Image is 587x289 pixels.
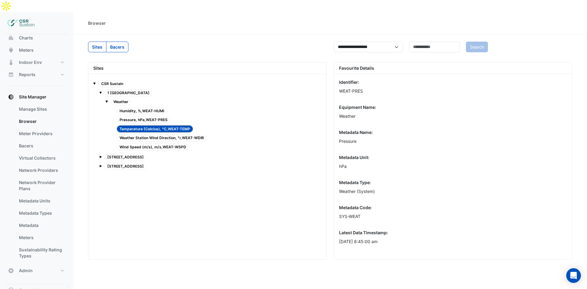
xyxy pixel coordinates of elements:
a: Network Providers [14,164,68,176]
app-icon: Charts [8,35,14,41]
label: Sites [88,42,106,52]
a: Metadata Types [14,207,68,219]
label: Metadata Name: [339,129,373,135]
p: [DATE] 8:45:00 am [339,238,567,245]
span: [STREET_ADDRESS] [105,154,146,161]
span: [STREET_ADDRESS] [105,163,146,170]
p: Pressure [339,138,567,144]
span: Weather Station Wind Direction, °r,WEAT-WDIR [117,135,207,142]
p: hPa [339,163,567,169]
span: Humidity, %,WEAT-HUMI [117,107,167,114]
span: Wind Speed (m/s), m/s,WEAT-WSPD [117,143,189,150]
button: Indoor Env [5,56,68,69]
app-icon: Reports [8,72,14,78]
a: Meters [14,232,68,244]
div: Favourite Details [334,62,572,74]
span: Admin [19,268,33,274]
a: Virtual Collectors [14,152,68,164]
button: Charts [5,32,68,44]
button: Reports [5,69,68,81]
span: Reports [19,72,35,78]
button: Admin [5,265,68,277]
span: Indoor Env [19,59,42,65]
img: Company Logo [7,17,35,29]
span: Weather [111,98,131,106]
label: Equipment Name: [339,104,376,110]
app-icon: Admin [8,268,14,274]
app-icon: Site Manager [8,94,14,100]
div: Browser [88,20,106,26]
span: Meters [19,47,34,53]
app-icon: Indoor Env [8,59,14,65]
label: Metadata Unit: [339,154,369,161]
a: Bacers [14,140,68,152]
a: Meter Providers [14,128,68,140]
div: Sites [88,62,326,74]
button: Meters [5,44,68,56]
a: Sustainability Rating Types [14,244,68,262]
label: Identifier: [339,79,359,85]
label: Metadata Code: [339,204,372,211]
span: 1 [GEOGRAPHIC_DATA] [105,89,152,96]
a: Manage Sites [14,103,68,115]
label: Bacers [106,42,128,52]
span: Site Manager [19,94,46,100]
a: Metadata [14,219,68,232]
div: Open Intercom Messenger [566,268,581,283]
div: Site Manager [5,103,68,265]
p: SYS-WEAT [339,213,567,220]
button: Site Manager [5,91,68,103]
a: Browser [14,115,68,128]
span: Pressure, hPa,WEAT-PRES [117,117,170,124]
span: Temperature (Celcius), °C,WEAT-TEMP [117,125,193,132]
span: CSR Sustain [98,80,126,87]
a: Network Provider Plans [14,176,68,195]
a: Metadata Units [14,195,68,207]
label: Metadata Type: [339,179,371,186]
p: Weather (System) [339,188,567,195]
app-icon: Meters [8,47,14,53]
p: WEAT-PRES [339,88,567,94]
label: Latest Data Timestamp: [339,229,388,236]
span: Charts [19,35,33,41]
p: Weather [339,113,567,119]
